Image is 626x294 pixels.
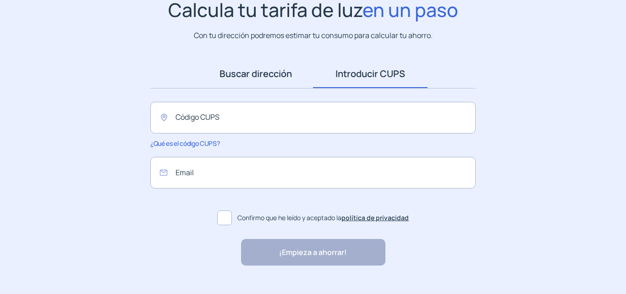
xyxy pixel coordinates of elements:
a: política de privacidad [341,213,409,222]
p: "Rapidez y buen trato al cliente" [226,277,332,289]
a: Buscar dirección [198,60,313,88]
a: Introducir CUPS [313,60,428,88]
img: Trustpilot [336,280,401,287]
span: ¿Qué es el código CUPS? [150,139,220,148]
span: Confirmo que he leído y aceptado la [237,213,409,223]
p: Con tu dirección podremos estimar tu consumo para calcular tu ahorro. [194,30,433,41]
